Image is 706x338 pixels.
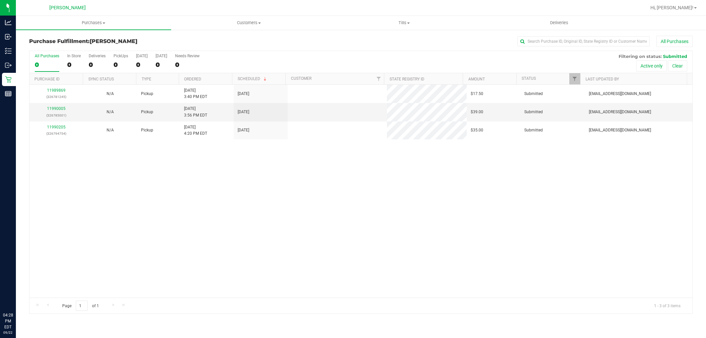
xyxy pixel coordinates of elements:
[5,33,12,40] inline-svg: Inbound
[541,20,577,26] span: Deliveries
[184,124,207,137] span: [DATE] 4:20 PM EDT
[184,87,207,100] span: [DATE] 3:40 PM EDT
[49,5,86,11] span: [PERSON_NAME]
[175,61,200,69] div: 0
[524,109,543,115] span: Submitted
[107,109,114,115] button: N/A
[16,16,171,30] a: Purchases
[524,127,543,133] span: Submitted
[175,54,200,58] div: Needs Review
[89,61,106,69] div: 0
[619,54,662,59] span: Filtering on status:
[5,48,12,54] inline-svg: Inventory
[171,16,326,30] a: Customers
[47,106,66,111] a: 11990005
[668,60,687,72] button: Clear
[184,106,207,118] span: [DATE] 3:56 PM EDT
[524,91,543,97] span: Submitted
[238,109,249,115] span: [DATE]
[5,76,12,83] inline-svg: Retail
[373,73,384,84] a: Filter
[656,36,693,47] button: All Purchases
[33,112,79,119] p: (326785001)
[291,76,311,81] a: Customer
[589,127,651,133] span: [EMAIL_ADDRESS][DOMAIN_NAME]
[184,77,201,81] a: Ordered
[33,130,79,137] p: (326794754)
[88,77,114,81] a: Sync Status
[16,20,171,26] span: Purchases
[29,38,250,44] h3: Purchase Fulfillment:
[586,77,619,81] a: Last Updated By
[114,61,128,69] div: 0
[156,54,167,58] div: [DATE]
[517,36,650,46] input: Search Purchase ID, Original ID, State Registry ID or Customer Name...
[34,77,60,81] a: Purchase ID
[471,109,483,115] span: $39.00
[107,91,114,97] button: N/A
[171,20,326,26] span: Customers
[589,91,651,97] span: [EMAIL_ADDRESS][DOMAIN_NAME]
[3,312,13,330] p: 04:28 PM EDT
[569,73,580,84] a: Filter
[76,301,88,311] input: 1
[650,5,693,10] span: Hi, [PERSON_NAME]!
[636,60,667,72] button: Active only
[141,127,153,133] span: Pickup
[238,76,268,81] a: Scheduled
[107,127,114,133] button: N/A
[327,20,481,26] span: Tills
[5,62,12,69] inline-svg: Outbound
[156,61,167,69] div: 0
[649,301,686,311] span: 1 - 3 of 3 items
[589,109,651,115] span: [EMAIL_ADDRESS][DOMAIN_NAME]
[7,285,26,305] iframe: Resource center
[107,110,114,114] span: Not Applicable
[33,94,79,100] p: (326781245)
[47,125,66,129] a: 11990205
[114,54,128,58] div: PickUps
[90,38,137,44] span: [PERSON_NAME]
[468,77,485,81] a: Amount
[67,54,81,58] div: In Store
[482,16,637,30] a: Deliveries
[522,76,536,81] a: Status
[471,127,483,133] span: $35.00
[390,77,424,81] a: State Registry ID
[57,301,104,311] span: Page of 1
[136,61,148,69] div: 0
[142,77,151,81] a: Type
[3,330,13,335] p: 09/22
[238,127,249,133] span: [DATE]
[471,91,483,97] span: $17.50
[35,61,59,69] div: 0
[326,16,482,30] a: Tills
[67,61,81,69] div: 0
[136,54,148,58] div: [DATE]
[89,54,106,58] div: Deliveries
[141,91,153,97] span: Pickup
[238,91,249,97] span: [DATE]
[47,88,66,93] a: 11989869
[35,54,59,58] div: All Purchases
[107,128,114,132] span: Not Applicable
[141,109,153,115] span: Pickup
[107,91,114,96] span: Not Applicable
[663,54,687,59] span: Submitted
[5,19,12,26] inline-svg: Analytics
[5,90,12,97] inline-svg: Reports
